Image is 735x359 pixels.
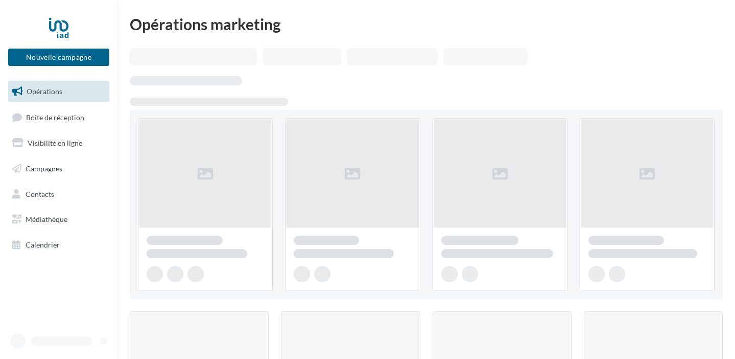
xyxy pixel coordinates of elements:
a: Calendrier [6,234,111,256]
a: Contacts [6,184,111,205]
div: Opérations marketing [130,16,723,32]
a: Campagnes [6,158,111,179]
span: Médiathèque [26,215,67,223]
span: Opérations [27,87,62,96]
a: Opérations [6,81,111,102]
span: Campagnes [26,164,62,173]
span: Visibilité en ligne [28,139,82,147]
a: Boîte de réception [6,106,111,128]
span: Boîte de réception [26,113,84,121]
span: Calendrier [26,240,60,249]
button: Nouvelle campagne [8,49,109,66]
span: Contacts [26,189,54,198]
a: Médiathèque [6,209,111,230]
a: Visibilité en ligne [6,132,111,154]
